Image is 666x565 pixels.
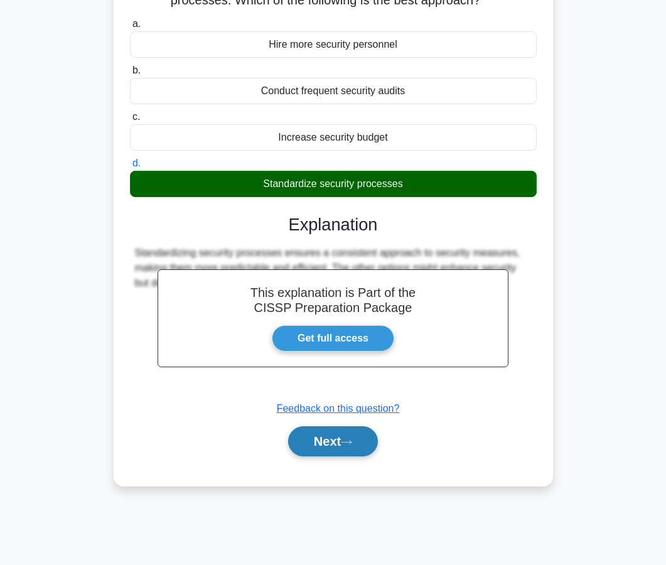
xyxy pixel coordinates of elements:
span: a. [132,18,141,29]
div: Increase security budget [130,124,537,151]
span: b. [132,65,141,75]
div: Hire more security personnel [130,31,537,58]
a: Get full access [272,325,394,352]
button: Next [288,426,378,456]
div: Standardizing security processes ensures a consistent approach to security measures, making them ... [135,245,532,291]
div: Standardize security processes [130,171,537,197]
h3: Explanation [137,215,529,235]
a: Feedback on this question? [277,403,400,414]
div: Conduct frequent security audits [130,78,537,104]
span: d. [132,158,141,168]
span: c. [132,111,140,122]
